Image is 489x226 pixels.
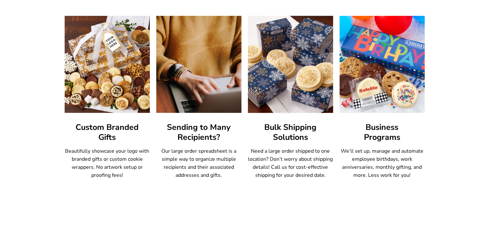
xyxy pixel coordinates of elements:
img: Business Programs [340,16,425,113]
img: Sending to Many Recipients? [156,16,241,113]
p: Our large order spreadsheet is a simple way to organize multiple recipients and their associated ... [156,147,241,179]
img: Custom Branded Gifts [65,16,150,113]
h3: Custom Branded Gifts [65,122,150,142]
h3: Bulk Shipping Solutions [248,122,333,142]
p: Need a large order shipped to one location? Don’t worry about shipping details! Call us for cost-... [248,147,333,179]
h3: Sending to Many Recipients? [156,122,241,142]
p: Beautifully showcase your logo with branded gifts or custom cookie wrappers. No artwork setup or ... [65,147,150,179]
img: Bulk Shipping Solutions [243,11,337,118]
h3: Business Programs [340,122,425,142]
p: We’ll set up, manage and automate employee birthdays, work anniversaries, monthly gifting, and mo... [340,147,425,179]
